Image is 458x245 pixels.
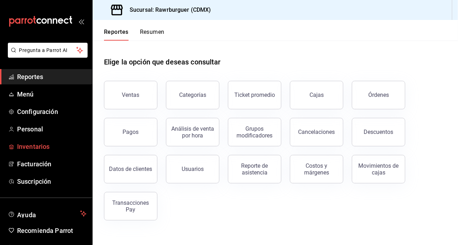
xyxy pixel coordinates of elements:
div: Descuentos [364,129,394,135]
div: Cancelaciones [298,129,335,135]
button: Usuarios [166,155,219,183]
button: open_drawer_menu [78,19,84,24]
button: Datos de clientes [104,155,157,183]
button: Costos y márgenes [290,155,343,183]
a: Pregunta a Parrot AI [5,52,88,59]
span: Configuración [17,107,87,116]
button: Reportes [104,28,129,41]
button: Descuentos [352,118,405,146]
div: Movimientos de cajas [356,162,401,176]
span: Suscripción [17,177,87,186]
button: Grupos modificadores [228,118,281,146]
div: Transacciones Pay [109,199,153,213]
button: Pregunta a Parrot AI [8,43,88,58]
button: Categorías [166,81,219,109]
span: Ayuda [17,209,77,218]
div: navigation tabs [104,28,165,41]
div: Análisis de venta por hora [171,125,215,139]
button: Resumen [140,28,165,41]
button: Cancelaciones [290,118,343,146]
div: Categorías [179,92,206,98]
span: Reportes [17,72,87,82]
button: Pagos [104,118,157,146]
div: Grupos modificadores [233,125,277,139]
div: Usuarios [182,166,204,172]
button: Análisis de venta por hora [166,118,219,146]
div: Reporte de asistencia [233,162,277,176]
button: Movimientos de cajas [352,155,405,183]
button: Cajas [290,81,343,109]
button: Transacciones Pay [104,192,157,220]
div: Ticket promedio [234,92,275,98]
div: Pagos [123,129,139,135]
span: Pregunta a Parrot AI [19,47,77,54]
div: Datos de clientes [109,166,152,172]
div: Órdenes [368,92,389,98]
button: Órdenes [352,81,405,109]
div: Cajas [309,92,324,98]
div: Ventas [122,92,140,98]
span: Personal [17,124,87,134]
span: Facturación [17,159,87,169]
button: Ventas [104,81,157,109]
span: Menú [17,89,87,99]
span: Inventarios [17,142,87,151]
h3: Sucursal: Rawrburguer (CDMX) [124,6,211,14]
span: Recomienda Parrot [17,226,87,235]
button: Ticket promedio [228,81,281,109]
h1: Elige la opción que deseas consultar [104,57,221,67]
button: Reporte de asistencia [228,155,281,183]
div: Costos y márgenes [295,162,339,176]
